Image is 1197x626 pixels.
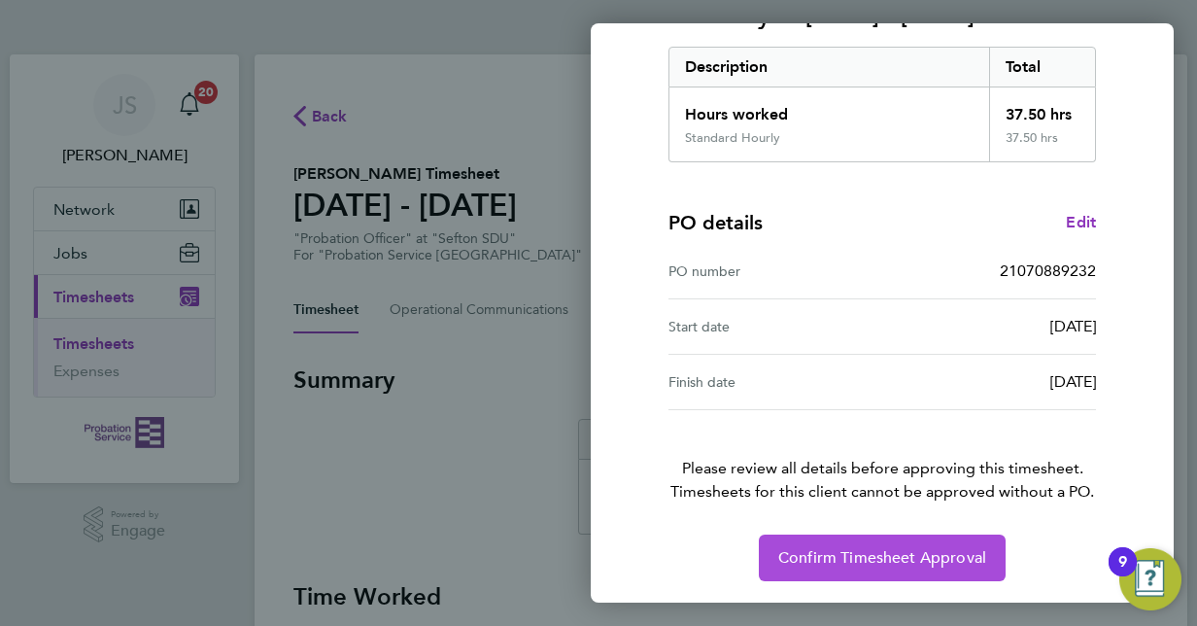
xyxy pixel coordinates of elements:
[669,87,989,130] div: Hours worked
[668,47,1096,162] div: Summary of 29 Sep - 05 Oct 2025
[989,87,1096,130] div: 37.50 hrs
[989,48,1096,87] div: Total
[645,410,1119,504] p: Please review all details before approving this timesheet.
[669,48,989,87] div: Description
[668,260,882,283] div: PO number
[668,209,763,236] h4: PO details
[759,535,1006,581] button: Confirm Timesheet Approval
[1000,261,1096,280] span: 21070889232
[1066,211,1096,234] a: Edit
[668,315,882,338] div: Start date
[882,315,1096,338] div: [DATE]
[882,370,1096,394] div: [DATE]
[1119,548,1181,610] button: Open Resource Center, 9 new notifications
[1118,562,1127,587] div: 9
[989,130,1096,161] div: 37.50 hrs
[778,548,986,568] span: Confirm Timesheet Approval
[685,130,780,146] div: Standard Hourly
[645,480,1119,504] span: Timesheets for this client cannot be approved without a PO.
[1066,213,1096,231] span: Edit
[668,370,882,394] div: Finish date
